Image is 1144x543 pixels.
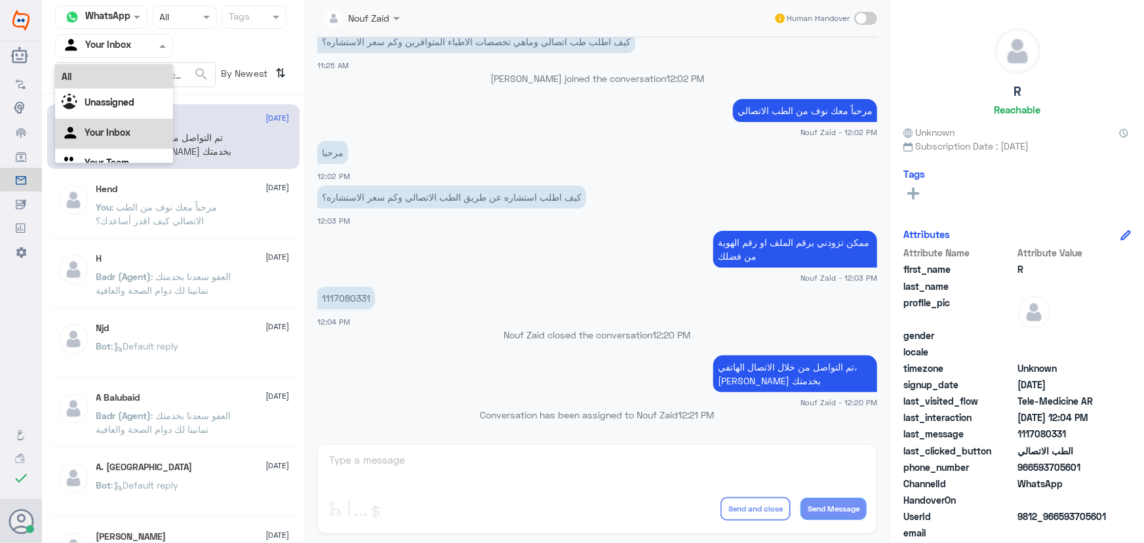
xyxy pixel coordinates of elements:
span: 966593705601 [1017,460,1113,474]
button: Avatar [9,509,33,534]
b: Your Inbox [85,127,130,138]
span: You [96,201,112,212]
span: 9812_966593705601 [1017,510,1113,523]
img: defaultAdmin.png [57,462,90,494]
span: [DATE] [266,390,290,402]
span: HandoverOn [903,493,1015,507]
span: last_message [903,427,1015,441]
span: Unknown [903,125,955,139]
img: defaultAdmin.png [995,29,1040,73]
span: Nouf Zaid - 12:03 PM [800,272,877,283]
span: last_interaction [903,411,1015,424]
span: 2025-09-24T08:24:49.887Z [1017,378,1113,392]
span: last_visited_flow [903,394,1015,408]
span: 11:25 AM [317,61,349,70]
p: 24/9/2025, 12:03 PM [317,186,586,209]
h5: R [1014,84,1021,99]
img: defaultAdmin.png [1017,296,1050,329]
h5: H [96,253,102,264]
span: Human Handover [787,12,850,24]
span: timezone [903,361,1015,375]
span: R [1017,262,1113,276]
p: Conversation has been assigned to Nouf Zaid [317,408,877,422]
img: Widebot Logo [12,10,30,31]
span: null [1017,345,1113,359]
img: defaultAdmin.png [57,184,90,216]
p: 24/9/2025, 12:02 PM [317,141,348,164]
img: yourInbox.svg [62,36,82,56]
h6: Reachable [994,104,1040,115]
span: 12:02 PM [666,73,704,84]
span: : العفو سعدنا بخدمتك تمانينا لك دوام الصحة والعافية [96,271,231,296]
p: 24/9/2025, 12:02 PM [733,99,877,122]
p: Nouf Zaid closed the conversation [317,328,877,342]
h5: A. Turki [96,462,193,473]
span: ChannelId [903,477,1015,491]
span: : Default reply [111,479,179,491]
span: signup_date [903,378,1015,392]
span: Badr (Agent) [96,410,151,421]
span: last_name [903,279,1015,293]
button: search [193,64,209,85]
span: gender [903,329,1015,342]
span: [DATE] [266,182,290,193]
span: Tele-Medicine AR [1017,394,1113,408]
img: defaultAdmin.png [57,323,90,355]
div: Tags [227,9,250,26]
span: UserId [903,510,1015,523]
span: Attribute Value [1017,246,1113,260]
h6: Tags [903,168,925,180]
span: Unknown [1017,361,1113,375]
h5: Njd [96,323,109,334]
span: locale [903,345,1015,359]
span: search [193,66,209,82]
span: email [903,526,1015,540]
span: Attribute Name [903,246,1015,260]
span: Nouf Zaid - 12:20 PM [800,397,877,408]
p: 24/9/2025, 12:04 PM [317,287,375,310]
span: [DATE] [266,112,290,124]
button: Send and close [720,497,791,521]
span: [DATE] [266,529,290,541]
b: Your Team [85,157,129,168]
span: Bot [96,479,111,491]
p: [PERSON_NAME] joined the conversation [317,71,877,85]
span: Subscription Date : [DATE] [903,139,1131,153]
span: null [1017,493,1113,507]
span: Bot [96,340,111,352]
img: yourTeam.svg [62,154,81,174]
span: : مرحباً معك نوف من الطب الاتصالي كيف اقدر أساعدك؟ [96,201,218,226]
span: null [1017,329,1113,342]
span: 12:21 PM [679,409,715,420]
span: null [1017,526,1113,540]
span: [DATE] [266,460,290,472]
img: yourInbox.svg [62,124,81,144]
span: الطب الاتصالي [1017,444,1113,458]
img: defaultAdmin.png [57,253,90,286]
span: 1117080331 [1017,427,1113,441]
span: phone_number [903,460,1015,474]
span: 2025-09-24T09:04:17.887Z [1017,411,1113,424]
img: whatsapp.png [62,7,82,27]
span: By Newest [216,62,271,89]
img: Unassigned.svg [62,94,81,113]
span: last_clicked_button [903,444,1015,458]
img: defaultAdmin.png [57,392,90,425]
p: 24/9/2025, 12:03 PM [713,231,877,268]
span: Badr (Agent) [96,271,151,282]
h5: عبدالرحمن بن عبدالله [96,531,167,542]
h6: Attributes [903,228,950,240]
span: 12:04 PM [317,317,350,326]
b: Unassigned [85,96,134,108]
h5: A Balubaid [96,392,140,403]
p: 24/9/2025, 12:20 PM [713,355,877,392]
span: 12:03 PM [317,216,350,225]
b: All [62,71,71,82]
span: first_name [903,262,1015,276]
span: 12:02 PM [317,172,350,180]
span: 12:20 PM [653,329,691,340]
button: Send Message [800,498,867,520]
span: 2 [1017,477,1113,491]
span: Nouf Zaid - 12:02 PM [800,127,877,138]
h5: Hend [96,184,118,195]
